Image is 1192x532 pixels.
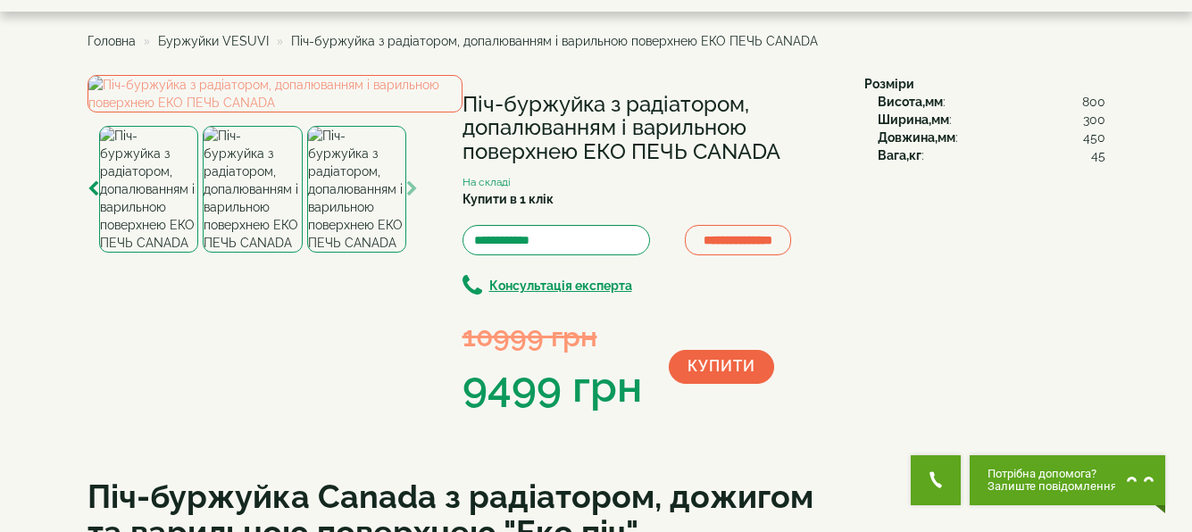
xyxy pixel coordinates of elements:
div: : [878,129,1105,146]
b: Ширина,мм [878,112,949,127]
a: Буржуйки VESUVI [158,34,269,48]
button: Купити [669,350,774,384]
b: Довжина,мм [878,130,955,145]
div: : [878,93,1105,111]
button: Get Call button [911,455,961,505]
span: Залиште повідомлення [988,480,1117,493]
button: Chat button [970,455,1165,505]
img: Піч-буржуйка з радіатором, допалюванням і варильною поверхнею ЕКО ПЕЧЬ CANADA [203,126,302,253]
div: : [878,146,1105,164]
b: Консультація експерта [489,278,632,293]
b: Вага,кг [878,148,921,162]
div: 9499 грн [463,357,642,418]
span: Потрібна допомога? [988,468,1117,480]
span: 800 [1082,93,1105,111]
div: : [878,111,1105,129]
a: Головна [88,34,136,48]
span: 300 [1083,111,1105,129]
b: Розміри [864,77,914,91]
span: Піч-буржуйка з радіатором, допалюванням і варильною поверхнею ЕКО ПЕЧЬ CANADA [291,34,818,48]
img: Піч-буржуйка з радіатором, допалюванням і варильною поверхнею ЕКО ПЕЧЬ CANADA [88,75,463,112]
span: 45 [1091,146,1105,164]
img: Піч-буржуйка з радіатором, допалюванням і варильною поверхнею ЕКО ПЕЧЬ CANADA [307,126,406,253]
small: На складі [463,176,511,188]
h1: Піч-буржуйка з радіатором, допалюванням і варильною поверхнею ЕКО ПЕЧЬ CANADA [463,93,838,163]
div: 10999 грн [463,316,642,356]
img: Піч-буржуйка з радіатором, допалюванням і варильною поверхнею ЕКО ПЕЧЬ CANADA [99,126,198,253]
b: Висота,мм [878,95,943,109]
span: 450 [1083,129,1105,146]
label: Купити в 1 клік [463,190,554,208]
